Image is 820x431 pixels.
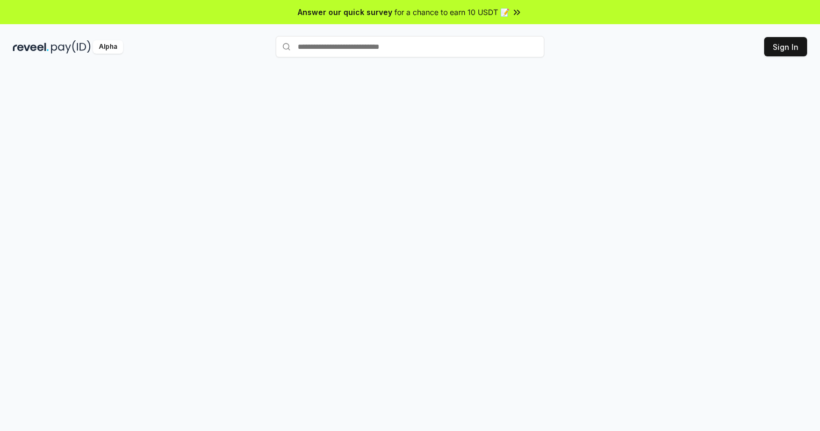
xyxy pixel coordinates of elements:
span: for a chance to earn 10 USDT 📝 [394,6,509,18]
span: Answer our quick survey [298,6,392,18]
img: reveel_dark [13,40,49,54]
button: Sign In [764,37,807,56]
img: pay_id [51,40,91,54]
div: Alpha [93,40,123,54]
